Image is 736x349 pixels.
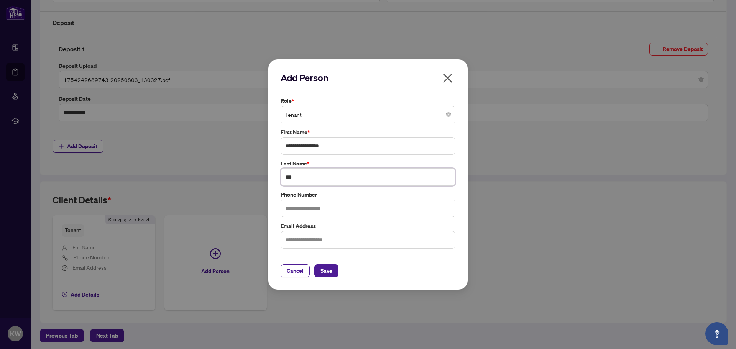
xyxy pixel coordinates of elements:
[446,112,451,117] span: close-circle
[314,264,338,277] button: Save
[320,265,332,277] span: Save
[281,190,455,199] label: Phone Number
[281,72,455,84] h2: Add Person
[287,265,304,277] span: Cancel
[705,322,728,345] button: Open asap
[281,128,455,136] label: First Name
[281,222,455,230] label: Email Address
[281,264,310,277] button: Cancel
[285,107,451,122] span: Tenant
[442,72,454,84] span: close
[281,159,455,168] label: Last Name
[281,97,455,105] label: Role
